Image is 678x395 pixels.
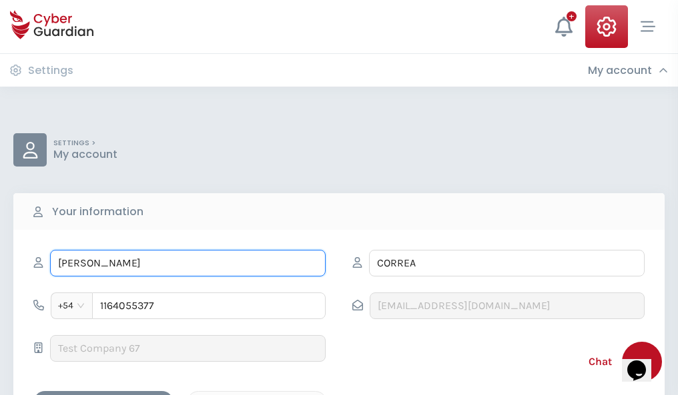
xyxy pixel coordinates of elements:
span: Chat [589,354,612,370]
h3: Settings [28,64,73,77]
div: + [567,11,577,21]
div: My account [588,64,668,77]
p: My account [53,148,117,161]
span: +54 [58,296,85,316]
iframe: chat widget [622,342,665,382]
h3: My account [588,64,652,77]
b: Your information [52,204,143,220]
p: SETTINGS > [53,139,117,148]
